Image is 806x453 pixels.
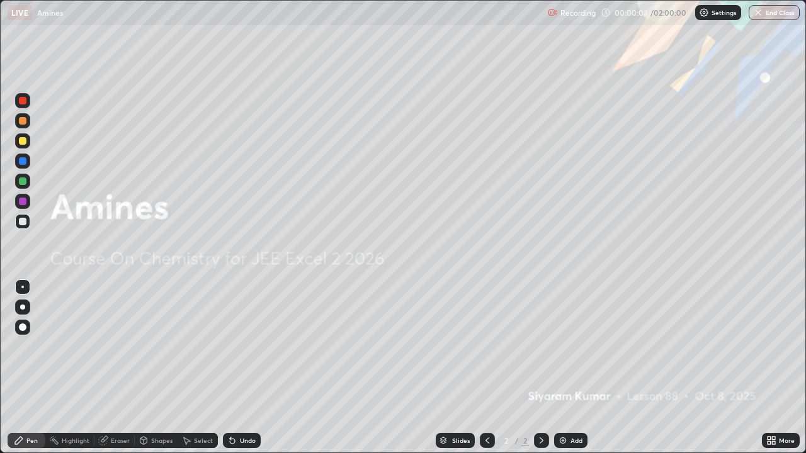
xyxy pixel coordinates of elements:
img: end-class-cross [753,8,763,18]
p: LIVE [11,8,28,18]
div: Undo [240,437,256,444]
img: recording.375f2c34.svg [548,8,558,18]
div: Pen [26,437,38,444]
div: Select [194,437,213,444]
div: / [515,437,519,444]
div: Eraser [111,437,130,444]
div: More [779,437,795,444]
p: Amines [37,8,63,18]
div: 2 [500,437,513,444]
div: 2 [521,435,529,446]
button: End Class [749,5,800,20]
div: Slides [452,437,470,444]
div: Highlight [62,437,89,444]
img: add-slide-button [558,435,568,445]
div: Shapes [151,437,173,444]
p: Recording [560,8,596,18]
img: class-settings-icons [699,8,709,18]
div: Add [570,437,582,444]
p: Settings [712,9,736,16]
